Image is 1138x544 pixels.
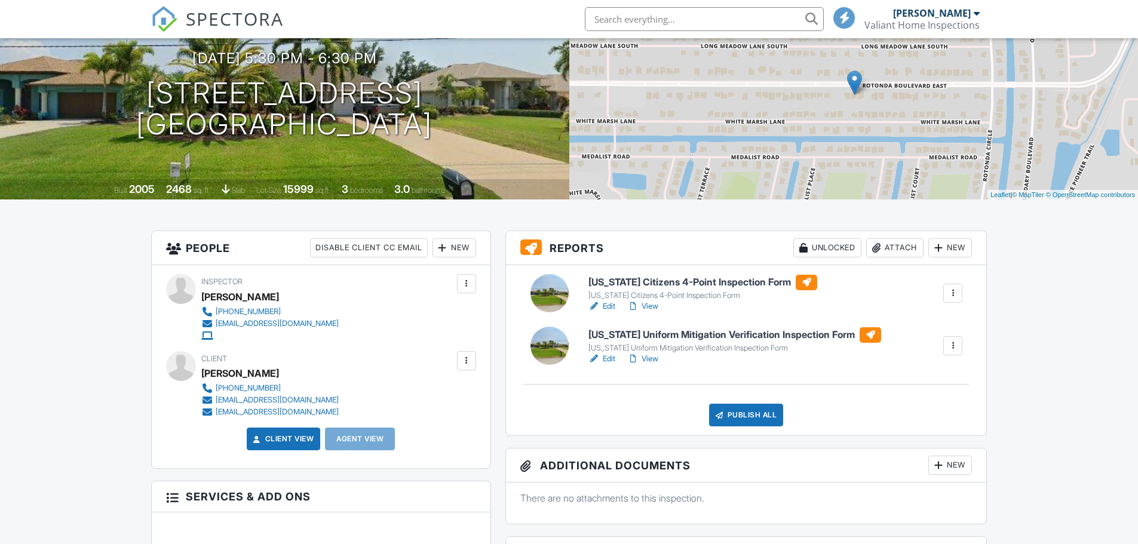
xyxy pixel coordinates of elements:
[114,186,127,195] span: Built
[432,238,476,257] div: New
[201,394,339,406] a: [EMAIL_ADDRESS][DOMAIN_NAME]
[283,183,314,195] div: 15999
[152,481,490,512] h3: Services & Add ons
[201,406,339,418] a: [EMAIL_ADDRESS][DOMAIN_NAME]
[350,186,383,195] span: bedrooms
[928,456,972,475] div: New
[251,433,314,445] a: Client View
[216,319,339,328] div: [EMAIL_ADDRESS][DOMAIN_NAME]
[506,231,987,265] h3: Reports
[151,6,177,32] img: The Best Home Inspection Software - Spectora
[256,186,281,195] span: Lot Size
[893,7,971,19] div: [PERSON_NAME]
[588,275,817,290] h6: [US_STATE] Citizens 4-Point Inspection Form
[987,190,1138,200] div: |
[192,50,377,66] h3: [DATE] 5:30 pm - 6:30 pm
[310,238,428,257] div: Disable Client CC Email
[866,238,924,257] div: Attach
[232,186,245,195] span: slab
[588,327,881,354] a: [US_STATE] Uniform Mitigation Verification Inspection Form [US_STATE] Uniform Mitigation Verifica...
[1046,191,1135,198] a: © OpenStreetMap contributors
[864,19,980,31] div: Valiant Home Inspections
[201,382,339,394] a: [PHONE_NUMBER]
[394,183,410,195] div: 3.0
[136,78,432,141] h1: [STREET_ADDRESS] [GEOGRAPHIC_DATA]
[588,275,817,301] a: [US_STATE] Citizens 4-Point Inspection Form [US_STATE] Citizens 4-Point Inspection Form
[186,6,284,31] span: SPECTORA
[627,300,658,312] a: View
[588,327,881,343] h6: [US_STATE] Uniform Mitigation Verification Inspection Form
[588,353,615,365] a: Edit
[585,7,824,31] input: Search everything...
[627,353,658,365] a: View
[129,183,155,195] div: 2005
[412,186,446,195] span: bathrooms
[216,407,339,417] div: [EMAIL_ADDRESS][DOMAIN_NAME]
[201,354,227,363] span: Client
[793,238,861,257] div: Unlocked
[216,395,339,405] div: [EMAIL_ADDRESS][DOMAIN_NAME]
[588,291,817,300] div: [US_STATE] Citizens 4-Point Inspection Form
[201,277,243,286] span: Inspector
[201,306,339,318] a: [PHONE_NUMBER]
[201,364,279,382] div: [PERSON_NAME]
[342,183,348,195] div: 3
[990,191,1010,198] a: Leaflet
[315,186,330,195] span: sq.ft.
[928,238,972,257] div: New
[588,300,615,312] a: Edit
[201,288,279,306] div: [PERSON_NAME]
[1012,191,1044,198] a: © MapTiler
[152,231,490,265] h3: People
[709,404,784,426] div: Publish All
[194,186,210,195] span: sq. ft.
[201,318,339,330] a: [EMAIL_ADDRESS][DOMAIN_NAME]
[216,383,281,393] div: [PHONE_NUMBER]
[216,307,281,316] div: [PHONE_NUMBER]
[166,183,192,195] div: 2468
[588,343,881,353] div: [US_STATE] Uniform Mitigation Verification Inspection Form
[520,491,973,505] p: There are no attachments to this inspection.
[506,448,987,482] h3: Additional Documents
[151,16,284,41] a: SPECTORA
